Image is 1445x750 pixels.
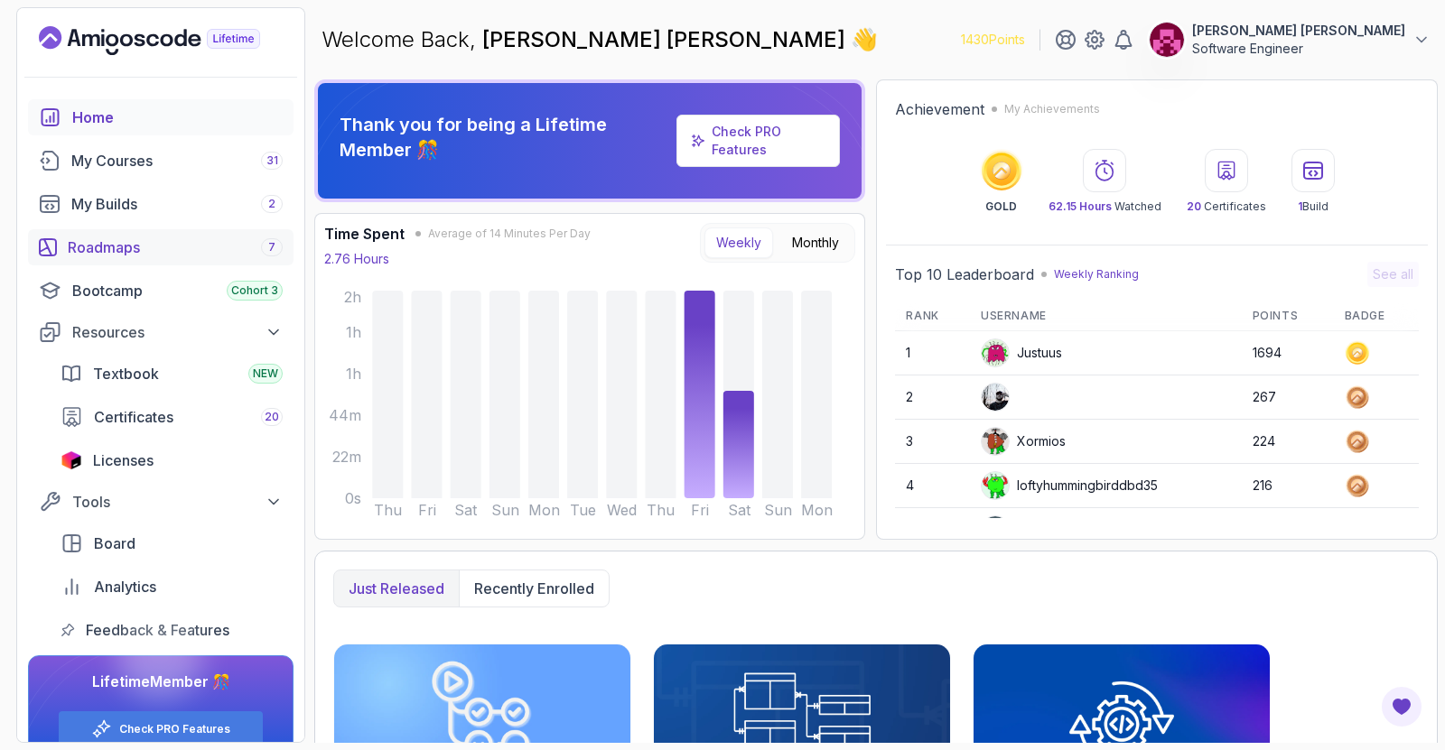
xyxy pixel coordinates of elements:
[346,323,361,341] tspan: 1h
[1242,375,1334,420] td: 267
[28,229,294,265] a: roadmaps
[374,501,402,519] tspan: Thu
[50,442,294,478] a: licenses
[1242,508,1334,552] td: 214
[1298,199,1328,214] p: Build
[268,240,275,255] span: 7
[454,501,478,519] tspan: Sat
[28,186,294,222] a: builds
[780,227,851,258] button: Monthly
[482,26,851,52] span: [PERSON_NAME] [PERSON_NAME]
[28,143,294,179] a: courses
[801,501,833,519] tspan: Mon
[895,508,970,552] td: 5
[72,491,283,513] div: Tools
[344,288,361,306] tspan: 2h
[253,366,278,381] span: NEW
[50,356,294,392] a: textbook
[981,515,1109,544] div: silentjackalcf1a1
[1334,301,1419,331] th: Badge
[1054,267,1139,282] p: Weekly Ranking
[491,501,519,519] tspan: Sun
[1298,199,1302,213] span: 1
[1187,199,1266,214] p: Certificates
[28,486,294,518] button: Tools
[895,301,970,331] th: Rank
[334,570,459,606] button: Just released
[982,472,1009,499] img: default monster avatar
[72,106,283,128] div: Home
[981,427,1066,456] div: Xormios
[72,280,283,301] div: Bootcamp
[93,449,154,471] span: Licenses
[982,516,1009,543] img: user profile image
[528,501,560,519] tspan: Mon
[961,31,1025,49] p: 1430 Points
[332,448,361,466] tspan: 22m
[71,193,283,215] div: My Builds
[50,525,294,561] a: board
[28,273,294,309] a: bootcamp
[265,410,279,424] span: 20
[428,227,591,241] span: Average of 14 Minutes Per Day
[1367,262,1419,287] button: See all
[647,501,675,519] tspan: Thu
[728,501,751,519] tspan: Sat
[39,26,302,55] a: Landing page
[712,124,781,157] a: Check PRO Features
[349,578,444,599] p: Just released
[764,501,792,519] tspan: Sun
[895,375,970,420] td: 2
[1242,464,1334,508] td: 216
[268,197,275,211] span: 2
[28,316,294,348] button: Resources
[1187,199,1201,213] span: 20
[982,384,1009,411] img: user profile image
[895,420,970,464] td: 3
[329,406,361,424] tspan: 44m
[847,21,885,60] span: 👋
[1049,199,1112,213] span: 62.15 Hours
[570,501,596,519] tspan: Tue
[93,363,159,384] span: Textbook
[50,399,294,435] a: certificates
[1004,102,1100,116] p: My Achievements
[895,464,970,508] td: 4
[1150,23,1184,57] img: user profile image
[895,331,970,375] td: 1
[982,428,1009,455] img: default monster avatar
[324,250,389,268] p: 2.76 Hours
[50,612,294,648] a: feedback
[982,339,1009,366] img: default monster avatar
[981,338,1062,367] div: Justuus
[970,301,1242,331] th: Username
[346,365,361,383] tspan: 1h
[71,150,283,171] div: My Courses
[1242,420,1334,464] td: 224
[985,199,1017,214] p: GOLD
[94,406,173,428] span: Certificates
[94,576,156,597] span: Analytics
[50,569,294,605] a: analytics
[895,264,1034,285] h2: Top 10 Leaderboard
[324,223,405,245] h3: Time Spent
[61,451,82,469] img: jetbrains icon
[340,112,669,162] p: Thank you for being a Lifetime Member 🎊
[28,99,294,135] a: home
[418,501,436,519] tspan: Fri
[1380,685,1423,728] button: Open Feedback Button
[459,570,609,606] button: Recently enrolled
[322,25,878,54] p: Welcome Back,
[981,471,1158,500] div: loftyhummingbirddbd35
[1149,22,1431,58] button: user profile image[PERSON_NAME] [PERSON_NAME]Software Engineer
[895,98,984,120] h2: Achievement
[231,283,278,298] span: Cohort 3
[68,236,283,258] div: Roadmaps
[1242,301,1334,331] th: Points
[266,153,278,168] span: 31
[676,115,840,167] a: Check PRO Features
[345,489,361,507] tspan: 0s
[58,710,264,747] button: Check PRO Features
[1192,22,1405,40] p: [PERSON_NAME] [PERSON_NAME]
[1192,40,1405,58] p: Software Engineer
